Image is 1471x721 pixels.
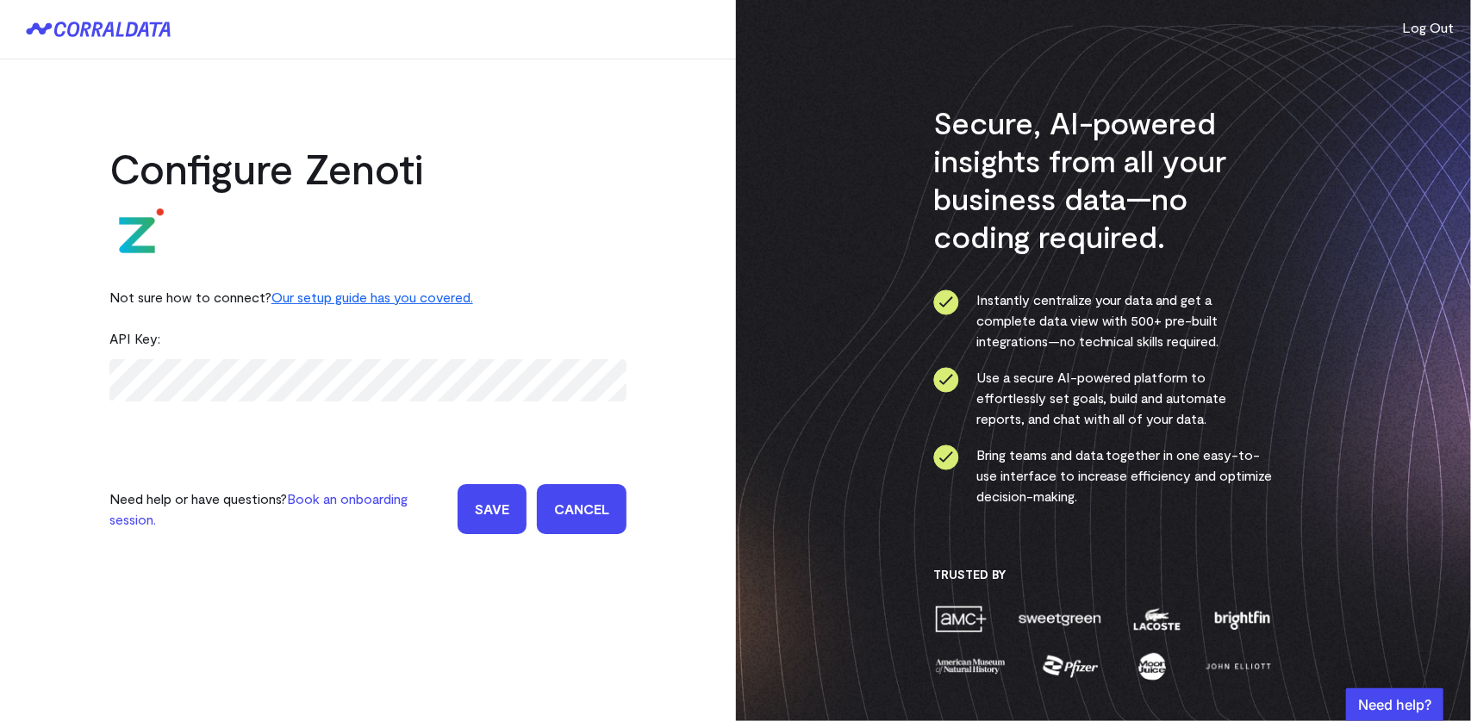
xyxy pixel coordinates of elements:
img: ico-check-circle-4b19435c.svg [933,444,959,470]
li: Use a secure AI-powered platform to effortlessly set goals, build and automate reports, and chat ... [933,367,1274,429]
p: Need help or have questions? [109,488,447,530]
img: sweetgreen-1d1fb32c.png [1017,604,1103,634]
h2: Configure Zenoti [109,142,626,194]
img: lacoste-7a6b0538.png [1131,604,1182,634]
img: moon-juice-c312e729.png [1135,651,1169,681]
a: Our setup guide has you covered. [271,289,473,305]
a: Cancel [537,484,626,534]
h3: Trusted By [933,567,1274,582]
img: ico-check-circle-4b19435c.svg [933,367,959,393]
img: amc-0b11a8f1.png [933,604,988,634]
div: Not sure how to connect? [109,277,626,318]
img: zenoti-2086f9c1.png [109,208,165,263]
img: amnh-5afada46.png [933,651,1007,681]
img: ico-check-circle-4b19435c.svg [933,289,959,315]
li: Instantly centralize your data and get a complete data view with 500+ pre-built integrations—no t... [933,289,1274,351]
h3: Secure, AI-powered insights from all your business data—no coding required. [933,103,1274,255]
img: john-elliott-25751c40.png [1203,651,1273,681]
img: pfizer-e137f5fc.png [1041,651,1100,681]
div: API Key: [109,318,626,359]
input: Save [458,484,527,534]
button: Log Out [1402,17,1454,38]
img: brightfin-a251e171.png [1211,604,1273,634]
li: Bring teams and data together in one easy-to-use interface to increase efficiency and optimize de... [933,444,1274,507]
